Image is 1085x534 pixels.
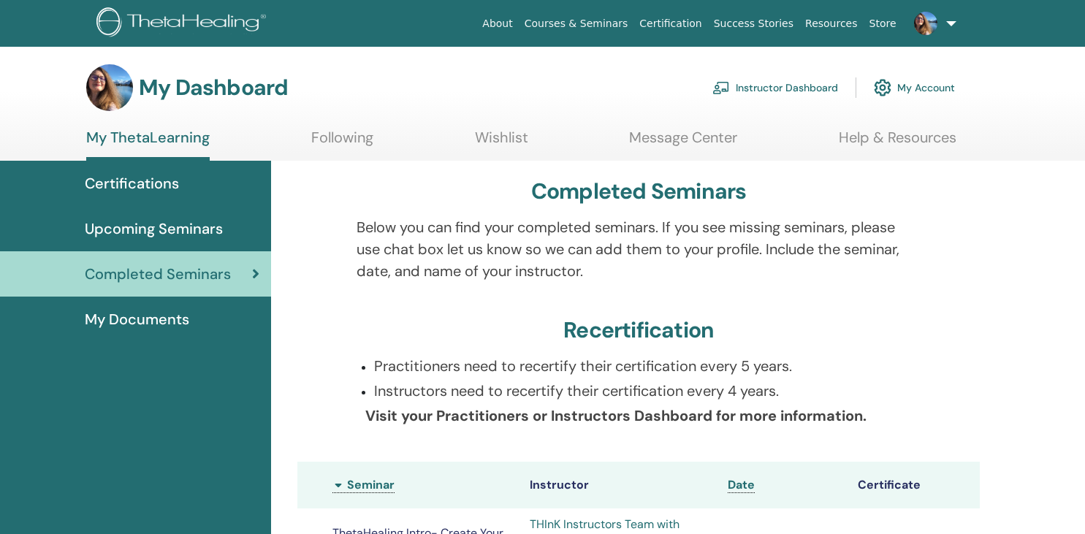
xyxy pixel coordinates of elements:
p: Practitioners need to recertify their certification every 5 years. [374,355,921,377]
img: default.jpg [86,64,133,111]
b: Visit your Practitioners or Instructors Dashboard for more information. [365,406,867,425]
h3: Completed Seminars [531,178,747,205]
a: My Account [874,72,955,104]
a: Resources [799,10,864,37]
span: Upcoming Seminars [85,218,223,240]
a: Success Stories [708,10,799,37]
a: Following [311,129,373,157]
a: Instructor Dashboard [712,72,838,104]
img: default.jpg [914,12,937,35]
th: Certificate [850,462,980,508]
a: About [476,10,518,37]
a: Courses & Seminars [519,10,634,37]
a: Store [864,10,902,37]
h3: My Dashboard [139,75,288,101]
p: Below you can find your completed seminars. If you see missing seminars, please use chat box let ... [357,216,921,282]
span: Certifications [85,172,179,194]
img: cog.svg [874,75,891,100]
th: Instructor [522,462,720,508]
a: Date [728,477,755,493]
a: Message Center [629,129,737,157]
h3: Recertification [563,317,714,343]
span: Date [728,477,755,492]
p: Instructors need to recertify their certification every 4 years. [374,380,921,402]
img: chalkboard-teacher.svg [712,81,730,94]
a: Certification [633,10,707,37]
a: My ThetaLearning [86,129,210,161]
span: Completed Seminars [85,263,231,285]
a: Wishlist [475,129,528,157]
a: Help & Resources [839,129,956,157]
img: logo.png [96,7,271,40]
span: My Documents [85,308,189,330]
